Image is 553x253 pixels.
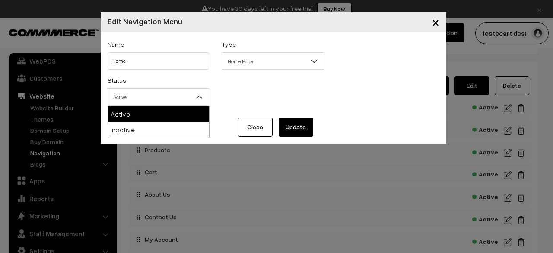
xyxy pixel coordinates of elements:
[222,40,236,49] label: Type
[222,52,324,70] span: Home Page
[108,52,210,70] input: Link Name
[108,90,209,105] span: Active
[425,9,446,35] button: Close
[108,76,126,85] label: Status
[279,118,313,137] button: Update
[108,40,124,49] label: Name
[108,122,209,138] li: Inactive
[432,14,439,30] span: ×
[222,54,324,69] span: Home Page
[238,118,273,137] button: Close
[108,16,182,27] h4: Edit Navigation Menu
[108,106,209,122] li: Active
[108,88,210,106] span: Active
